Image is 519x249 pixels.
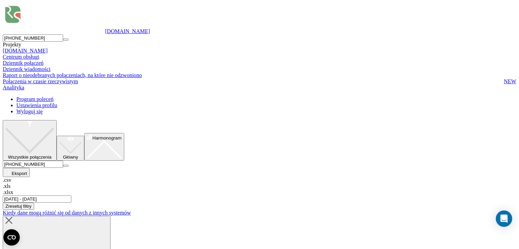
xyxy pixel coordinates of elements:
[3,3,105,33] img: Ringostat logo
[504,78,516,85] span: NEW
[3,120,57,161] button: Wszystkie połączenia
[3,189,13,195] span: .xlsx
[3,78,516,85] a: Połączenia w czasie rzeczywistymNEW
[3,54,39,60] a: Centrum obsługi
[3,229,20,246] button: Open CMP widget
[105,28,150,34] a: [DOMAIN_NAME]
[3,72,142,78] span: Raport o nieodebranych połączeniach, na które nie odzwoniono
[3,72,516,78] a: Raport o nieodebranych połączeniach, na które nie odzwoniono
[3,161,63,168] input: Wyszukiwanie według numeru
[3,34,63,42] input: Wyszukiwanie według numeru
[8,155,52,160] span: Wszystkie połączenia
[16,102,57,108] a: Ustawienia profilu
[16,96,54,102] a: Program poleceń
[3,177,11,183] span: .csv
[3,183,11,189] span: .xls
[3,168,30,177] button: Eksport
[3,66,51,72] span: Dziennik wiadomości
[16,108,43,114] a: Wyloguj się
[3,66,516,72] a: Dziennik wiadomości
[3,42,516,48] div: Projekty
[3,203,34,210] button: Zresetuj filtry
[3,60,516,66] a: Dziennik połączeń
[3,85,24,90] a: Analityka
[3,48,48,54] a: [DOMAIN_NAME]
[57,136,84,161] button: Główny
[3,210,131,216] a: Kiedy dane mogą różnić się od danych z innych systemów
[3,78,78,85] span: Połączenia w czasie rzeczywistym
[496,210,512,227] div: Open Intercom Messenger
[3,60,44,66] span: Dziennik połączeń
[92,135,121,141] span: Harmonogram
[84,133,124,161] button: Harmonogram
